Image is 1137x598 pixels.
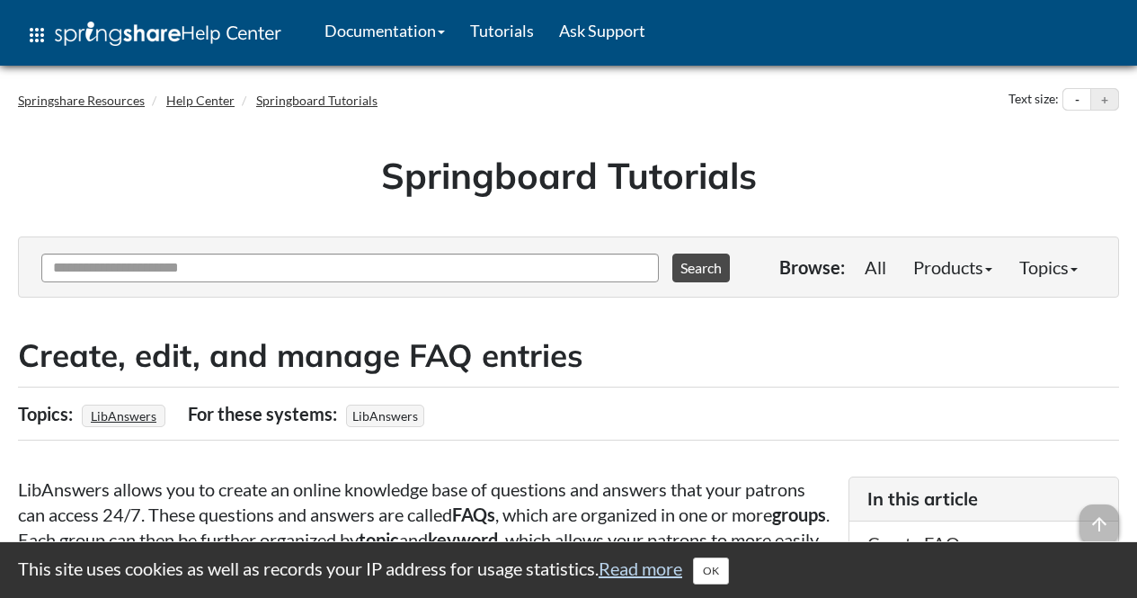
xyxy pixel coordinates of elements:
[772,504,826,525] strong: groups
[546,8,658,53] a: Ask Support
[31,150,1106,201] h1: Springboard Tutorials
[312,8,457,53] a: Documentation
[1063,89,1090,111] button: Decrease text size
[672,254,730,282] button: Search
[867,486,1100,512] h3: In this article
[1079,506,1119,528] a: arrow_upward
[1091,89,1118,111] button: Increase text size
[181,21,281,44] span: Help Center
[779,254,845,280] p: Browse:
[188,397,342,431] div: For these systems:
[599,558,682,579] a: Read more
[1079,504,1119,544] span: arrow_upward
[18,397,77,431] div: Topics:
[13,8,294,62] a: apps Help Center
[55,22,181,46] img: Springshare
[346,405,424,427] span: LibAnswers
[88,403,159,429] a: LibAnswers
[1006,249,1091,285] a: Topics
[867,532,968,554] a: Create FAQs
[693,558,729,585] button: Close
[851,249,900,285] a: All
[428,529,498,550] strong: keyword
[166,93,235,108] a: Help Center
[900,249,1006,285] a: Products
[26,24,48,46] span: apps
[18,477,831,577] p: LibAnswers allows you to create an online knowledge base of questions and answers that your patro...
[457,8,546,53] a: Tutorials
[256,93,378,108] a: Springboard Tutorials
[18,334,1119,378] h2: Create, edit, and manage FAQ entries
[1005,88,1062,112] div: Text size:
[18,93,145,108] a: Springshare Resources
[359,529,399,550] strong: topic
[452,504,495,525] strong: FAQs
